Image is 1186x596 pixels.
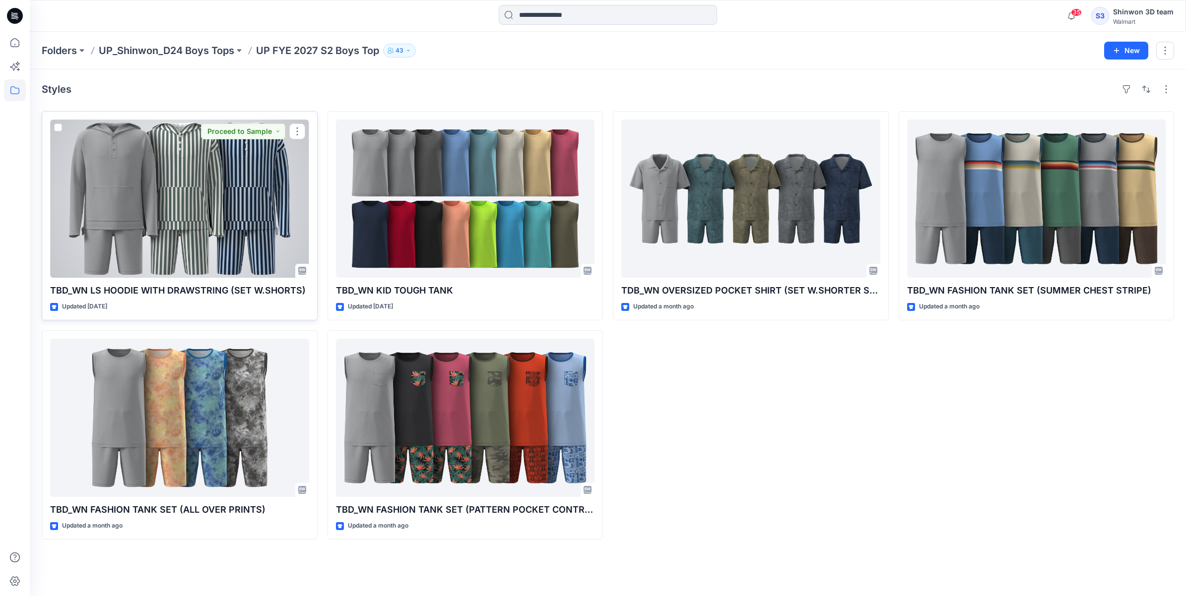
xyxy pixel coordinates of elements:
p: TBD_WN FASHION TANK SET (ALL OVER PRINTS) [50,503,309,517]
a: TDB_WN OVERSIZED POCKET SHIRT (SET W.SHORTER SHORTS) [621,119,880,278]
div: Walmart [1113,18,1174,25]
p: UP FYE 2027 S2 Boys Top [256,44,379,58]
a: TBD_WN LS HOODIE WITH DRAWSTRING (SET W.SHORTS) [50,119,309,278]
a: TBD_WN KID TOUGH TANK [336,119,595,278]
p: Updated [DATE] [348,301,393,312]
a: TBD_WN FASHION TANK SET (SUMMER CHEST STRIPE) [907,119,1166,278]
div: Shinwon 3D team [1113,6,1174,18]
a: Folders [42,44,77,58]
p: Updated a month ago [62,521,123,531]
span: 35 [1071,8,1082,16]
p: Updated a month ago [919,301,980,312]
p: TDB_WN OVERSIZED POCKET SHIRT (SET W.SHORTER SHORTS) [621,284,880,298]
h4: Styles [42,83,71,95]
p: TBD_WN KID TOUGH TANK [336,284,595,298]
a: TBD_WN FASHION TANK SET (PATTERN POCKET CONTR BINDING) [336,339,595,497]
p: TBD_WN FASHION TANK SET (SUMMER CHEST STRIPE) [907,284,1166,298]
button: New [1104,42,1148,60]
p: TBD_WN LS HOODIE WITH DRAWSTRING (SET W.SHORTS) [50,284,309,298]
p: Updated [DATE] [62,301,107,312]
a: TBD_WN FASHION TANK SET (ALL OVER PRINTS) [50,339,309,497]
div: S3 [1091,7,1109,25]
p: 43 [395,45,403,56]
p: TBD_WN FASHION TANK SET (PATTERN POCKET CONTR BINDING) [336,503,595,517]
a: UP_Shinwon_D24 Boys Tops [99,44,234,58]
p: Updated a month ago [633,301,694,312]
button: 43 [383,44,416,58]
p: Updated a month ago [348,521,408,531]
